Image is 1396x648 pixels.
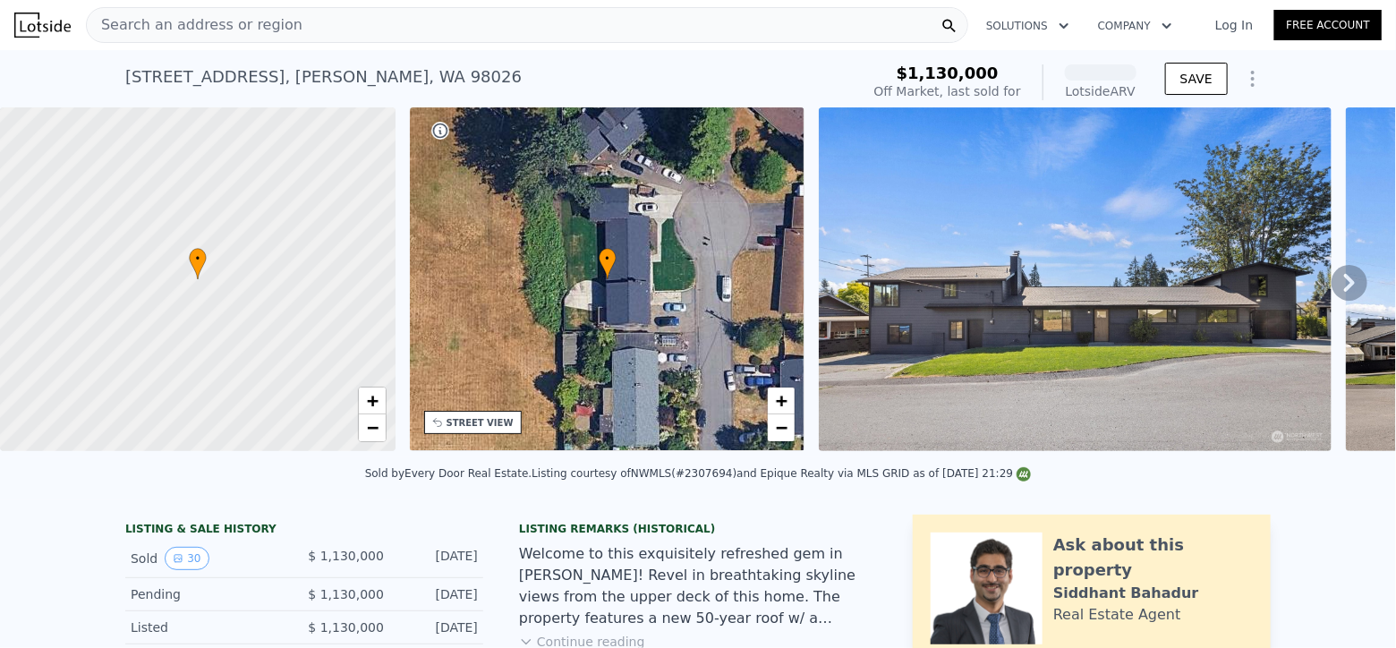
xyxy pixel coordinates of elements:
img: NWMLS Logo [1017,467,1031,482]
div: Siddhant Bahadur [1053,583,1199,604]
div: [DATE] [398,547,478,570]
button: Show Options [1235,61,1271,97]
div: Welcome to this exquisitely refreshed gem in [PERSON_NAME]! Revel in breathtaking skyline views f... [519,543,877,629]
button: View historical data [165,547,209,570]
div: Listing Remarks (Historical) [519,522,877,536]
span: Search an address or region [87,14,302,36]
div: [DATE] [398,585,478,603]
span: + [776,389,787,412]
div: Listing courtesy of NWMLS (#2307694) and Epique Realty via MLS GRID as of [DATE] 21:29 [532,467,1031,480]
span: − [776,416,787,439]
button: Company [1084,10,1187,42]
a: Zoom out [768,414,795,441]
div: Pending [131,585,290,603]
div: Listed [131,618,290,636]
button: Solutions [972,10,1084,42]
div: Sold by Every Door Real Estate . [365,467,532,480]
a: Log In [1194,16,1274,34]
span: + [366,389,378,412]
a: Zoom in [359,388,386,414]
span: − [366,416,378,439]
div: • [599,248,617,279]
div: LISTING & SALE HISTORY [125,522,483,540]
div: Lotside ARV [1065,82,1136,100]
img: Sale: 126780986 Parcel: 103813019 [819,107,1332,451]
div: [DATE] [398,618,478,636]
div: Sold [131,547,290,570]
span: $ 1,130,000 [308,620,384,635]
div: [STREET_ADDRESS] , [PERSON_NAME] , WA 98026 [125,64,522,90]
div: • [189,248,207,279]
span: $ 1,130,000 [308,549,384,563]
a: Zoom in [768,388,795,414]
span: • [599,251,617,267]
span: $ 1,130,000 [308,587,384,601]
a: Zoom out [359,414,386,441]
span: $1,130,000 [897,64,999,82]
div: Real Estate Agent [1053,604,1181,626]
button: SAVE [1165,63,1228,95]
div: STREET VIEW [447,416,514,430]
span: • [189,251,207,267]
div: Off Market, last sold for [874,82,1021,100]
a: Free Account [1274,10,1382,40]
div: Ask about this property [1053,533,1253,583]
img: Lotside [14,13,71,38]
